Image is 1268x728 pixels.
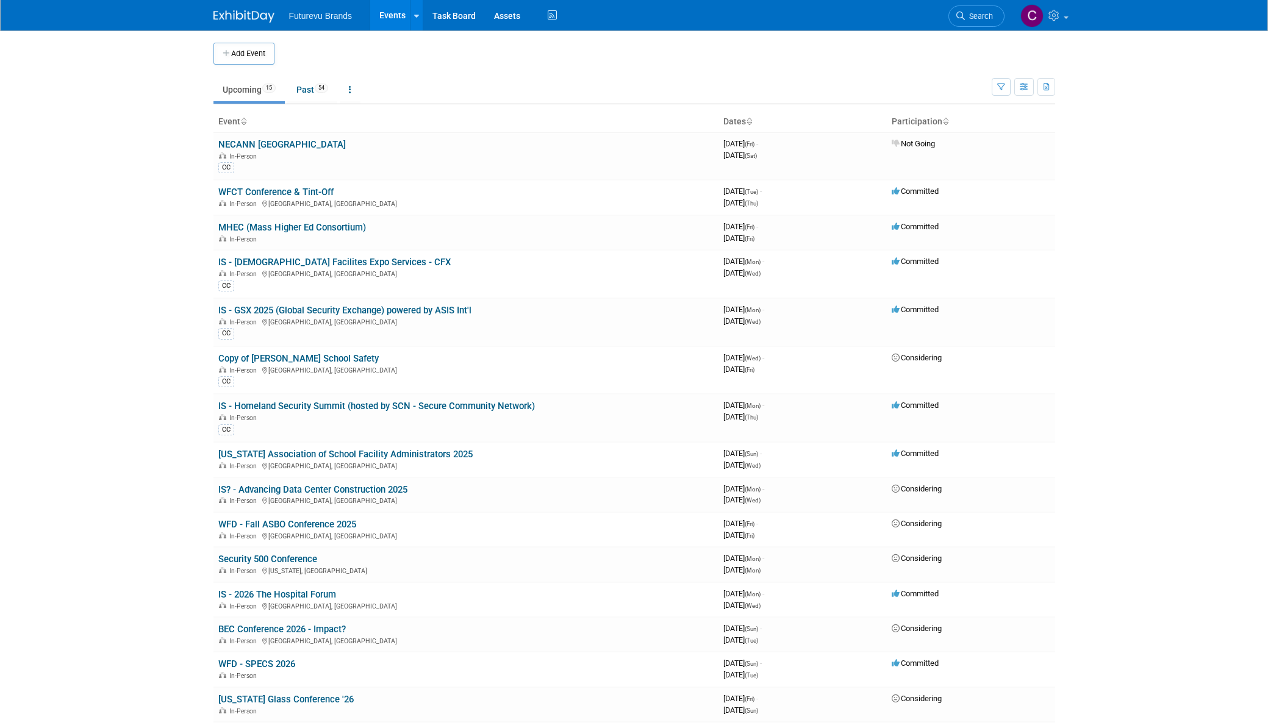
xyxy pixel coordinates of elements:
img: In-Person Event [219,318,226,324]
span: Considering [892,519,942,528]
span: (Wed) [745,318,761,325]
span: [DATE] [723,268,761,277]
span: [DATE] [723,187,762,196]
span: 15 [262,84,276,93]
span: 54 [315,84,328,93]
span: (Fri) [745,224,754,230]
span: - [762,353,764,362]
span: Considering [892,484,942,493]
span: Not Going [892,139,935,148]
img: In-Person Event [219,366,226,373]
span: (Thu) [745,200,758,207]
a: Copy of [PERSON_NAME] School Safety [218,353,379,364]
span: (Wed) [745,602,761,609]
img: ExhibitDay [213,10,274,23]
span: (Fri) [745,141,754,148]
span: (Mon) [745,555,761,562]
a: IS - [DEMOGRAPHIC_DATA] Facilites Expo Services - CFX [218,257,451,268]
img: In-Person Event [219,414,226,420]
span: (Wed) [745,270,761,277]
span: In-Person [229,497,260,505]
img: In-Person Event [219,707,226,713]
span: In-Person [229,462,260,470]
img: In-Person Event [219,637,226,643]
a: MHEC (Mass Higher Ed Consortium) [218,222,366,233]
a: Sort by Start Date [746,116,752,126]
span: [DATE] [723,670,758,679]
span: (Tue) [745,637,758,644]
span: [DATE] [723,365,754,374]
span: [DATE] [723,589,764,598]
span: Committed [892,222,939,231]
a: IS - Homeland Security Summit (hosted by SCN - Secure Community Network) [218,401,535,412]
img: In-Person Event [219,532,226,538]
span: Considering [892,694,942,703]
span: (Sun) [745,660,758,667]
a: Past54 [287,78,337,101]
span: [DATE] [723,530,754,540]
span: [DATE] [723,305,764,314]
span: - [756,139,758,148]
span: - [762,484,764,493]
span: Committed [892,449,939,458]
span: [DATE] [723,519,758,528]
a: Sort by Participation Type [942,116,948,126]
th: Event [213,112,718,132]
a: NECANN [GEOGRAPHIC_DATA] [218,139,346,150]
div: [US_STATE], [GEOGRAPHIC_DATA] [218,565,714,575]
span: Committed [892,187,939,196]
span: [DATE] [723,234,754,243]
img: In-Person Event [219,270,226,276]
span: (Wed) [745,497,761,504]
span: (Mon) [745,567,761,574]
a: IS - 2026 The Hospital Forum [218,589,336,600]
span: In-Person [229,532,260,540]
a: [US_STATE] Association of School Facility Administrators 2025 [218,449,473,460]
span: Committed [892,589,939,598]
span: Committed [892,305,939,314]
span: Committed [892,401,939,410]
span: (Fri) [745,235,754,242]
a: Sort by Event Name [240,116,246,126]
span: In-Person [229,602,260,610]
a: WFCT Conference & Tint-Off [218,187,334,198]
span: (Mon) [745,591,761,598]
span: [DATE] [723,412,758,421]
span: (Sun) [745,707,758,714]
span: (Mon) [745,486,761,493]
a: BEC Conference 2026 - Impact? [218,624,346,635]
img: CHERYL CLOWES [1020,4,1044,27]
span: - [762,305,764,314]
span: - [760,624,762,633]
span: - [756,519,758,528]
span: (Mon) [745,307,761,313]
span: (Wed) [745,462,761,469]
span: Committed [892,658,939,668]
span: In-Person [229,567,260,575]
span: (Tue) [745,672,758,679]
img: In-Person Event [219,602,226,608]
div: [GEOGRAPHIC_DATA], [GEOGRAPHIC_DATA] [218,198,714,208]
img: In-Person Event [219,152,226,159]
a: IS? - Advancing Data Center Construction 2025 [218,484,407,495]
span: - [760,449,762,458]
div: [GEOGRAPHIC_DATA], [GEOGRAPHIC_DATA] [218,460,714,470]
img: In-Person Event [219,567,226,573]
span: In-Person [229,200,260,208]
div: CC [218,162,234,173]
a: WFD - Fall ASBO Conference 2025 [218,519,356,530]
span: [DATE] [723,316,761,326]
span: [DATE] [723,705,758,715]
span: In-Person [229,637,260,645]
span: - [756,694,758,703]
span: - [760,187,762,196]
span: [DATE] [723,565,761,574]
a: [US_STATE] Glass Conference '26 [218,694,354,705]
span: (Mon) [745,259,761,265]
span: In-Person [229,235,260,243]
img: In-Person Event [219,672,226,678]
span: [DATE] [723,151,757,160]
img: In-Person Event [219,462,226,468]
a: Security 500 Conference [218,554,317,565]
span: (Sat) [745,152,757,159]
